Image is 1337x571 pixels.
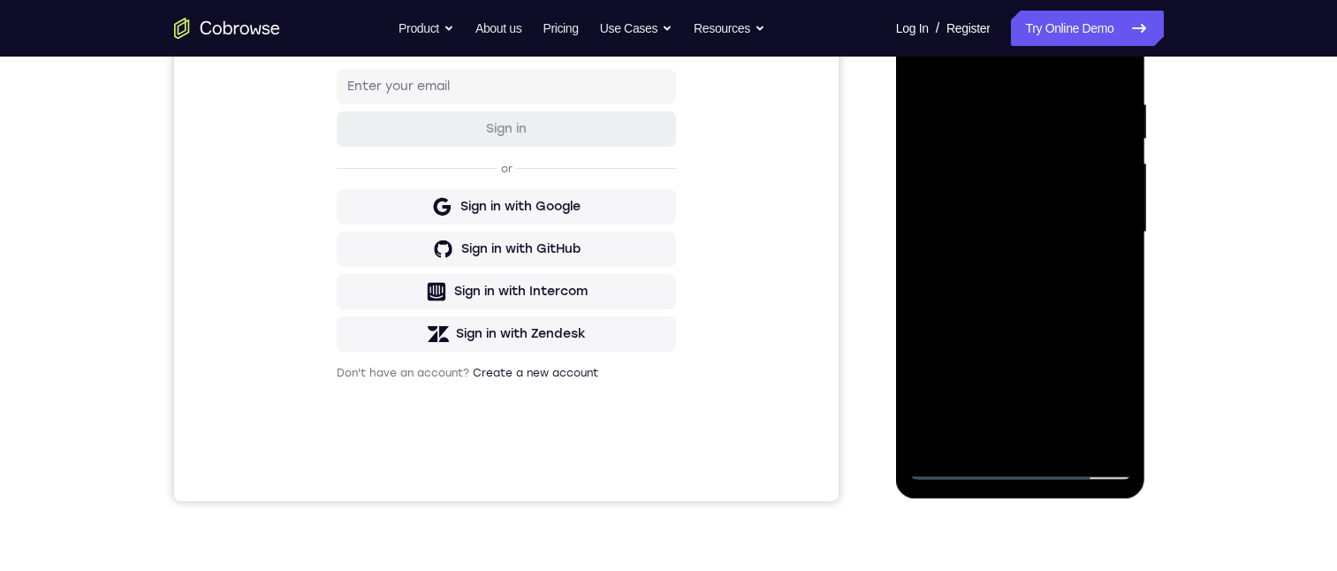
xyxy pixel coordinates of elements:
a: About us [475,11,521,46]
a: Create a new account [299,458,424,470]
a: Register [946,11,990,46]
button: Sign in with Intercom [163,365,502,400]
button: Sign in with Google [163,280,502,316]
a: Pricing [543,11,578,46]
div: Sign in with Intercom [280,374,414,392]
button: Use Cases [600,11,672,46]
span: / [936,18,939,39]
button: Sign in with GitHub [163,323,502,358]
a: Try Online Demo [1011,11,1163,46]
button: Sign in with Zendesk [163,407,502,443]
div: Sign in with GitHub [287,331,406,349]
div: Sign in with Google [286,289,406,307]
a: Go to the home page [174,18,280,39]
a: Log In [896,11,929,46]
button: Product [399,11,454,46]
div: Sign in with Zendesk [282,416,412,434]
p: Don't have an account? [163,457,502,471]
button: Resources [694,11,765,46]
p: or [323,253,342,267]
